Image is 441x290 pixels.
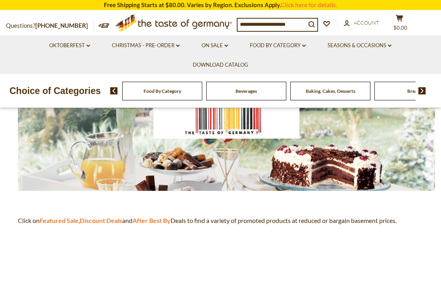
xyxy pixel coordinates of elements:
span: $0.00 [393,25,407,31]
a: Oktoberfest [49,41,90,50]
span: Click on , and Deals to find a variety of promoted products at reduced or bargain basement prices. [18,217,397,224]
p: Questions? [6,21,94,31]
a: Food By Category [144,88,181,94]
a: [PHONE_NUMBER] [35,22,88,29]
a: Breads [407,88,422,94]
a: On Sale [201,41,228,50]
a: Christmas - PRE-ORDER [112,41,180,50]
a: Click here for details. [281,1,337,8]
a: Baking, Cakes, Desserts [306,88,355,94]
a: Download Catalog [193,61,248,69]
img: previous arrow [110,87,118,94]
a: Beverages [236,88,257,94]
a: Food By Category [250,41,306,50]
a: Discount Deals [80,217,122,224]
span: Account [354,19,379,26]
a: Account [344,19,379,27]
img: the-taste-of-germany-barcode-3.jpg [18,86,435,191]
a: Featured Sale [40,217,79,224]
button: $0.00 [387,14,411,34]
img: next arrow [418,87,426,94]
a: After Best By [132,217,171,224]
a: Seasons & Occasions [328,41,391,50]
